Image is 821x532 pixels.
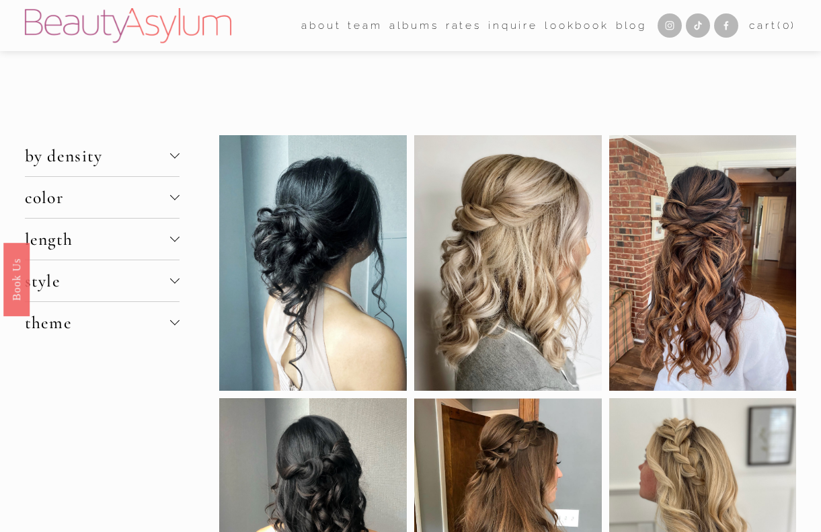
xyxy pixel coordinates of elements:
[3,242,30,315] a: Book Us
[446,15,481,36] a: Rates
[488,15,538,36] a: Inquire
[25,177,180,218] button: color
[777,19,797,32] span: ( )
[25,219,180,260] button: length
[301,16,341,35] span: about
[389,15,439,36] a: albums
[25,187,170,208] span: color
[25,270,170,291] span: style
[25,145,170,166] span: by density
[545,15,609,36] a: Lookbook
[25,312,170,333] span: theme
[348,16,383,35] span: team
[301,15,341,36] a: folder dropdown
[25,260,180,301] button: style
[348,15,383,36] a: folder dropdown
[25,8,231,43] img: Beauty Asylum | Bridal Hair &amp; Makeup Charlotte &amp; Atlanta
[749,16,796,35] a: Cart(0)
[616,15,648,36] a: Blog
[714,13,738,38] a: Facebook
[658,13,682,38] a: Instagram
[25,302,180,343] button: theme
[25,229,170,250] span: length
[686,13,710,38] a: TikTok
[783,19,791,32] span: 0
[25,135,180,176] button: by density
